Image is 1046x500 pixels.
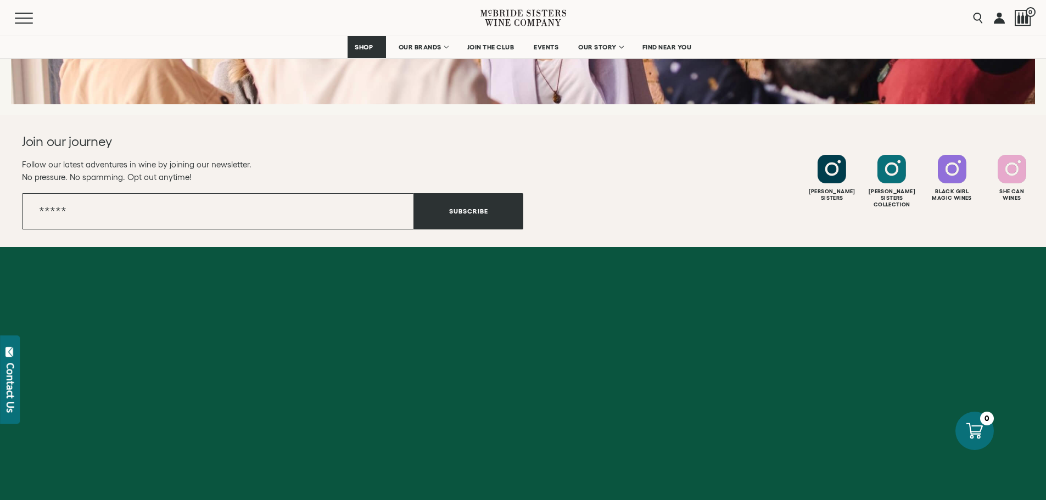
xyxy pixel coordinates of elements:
a: JOIN THE CLUB [460,36,522,58]
p: Follow our latest adventures in wine by joining our newsletter. No pressure. No spamming. Opt out... [22,158,523,183]
span: EVENTS [534,43,558,51]
a: SHOP [348,36,386,58]
span: OUR STORY [578,43,617,51]
div: Black Girl Magic Wines [924,188,981,201]
a: EVENTS [527,36,566,58]
span: FIND NEAR YOU [642,43,692,51]
h2: Join our journey [22,133,473,150]
div: 0 [980,412,994,425]
div: [PERSON_NAME] Sisters [803,188,860,201]
input: Email [22,193,414,229]
div: Contact Us [5,363,16,413]
span: JOIN THE CLUB [467,43,514,51]
a: Follow McBride Sisters Collection on Instagram [PERSON_NAME] SistersCollection [863,155,920,208]
a: OUR BRANDS [391,36,455,58]
a: OUR STORY [571,36,630,58]
div: She Can Wines [983,188,1041,201]
a: FIND NEAR YOU [635,36,699,58]
div: [PERSON_NAME] Sisters Collection [863,188,920,208]
button: Mobile Menu Trigger [15,13,54,24]
span: 0 [1026,7,1036,17]
span: SHOP [355,43,373,51]
a: Follow McBride Sisters on Instagram [PERSON_NAME]Sisters [803,155,860,201]
a: Follow Black Girl Magic Wines on Instagram Black GirlMagic Wines [924,155,981,201]
button: Subscribe [414,193,523,229]
a: Follow SHE CAN Wines on Instagram She CanWines [983,155,1041,201]
span: OUR BRANDS [399,43,441,51]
